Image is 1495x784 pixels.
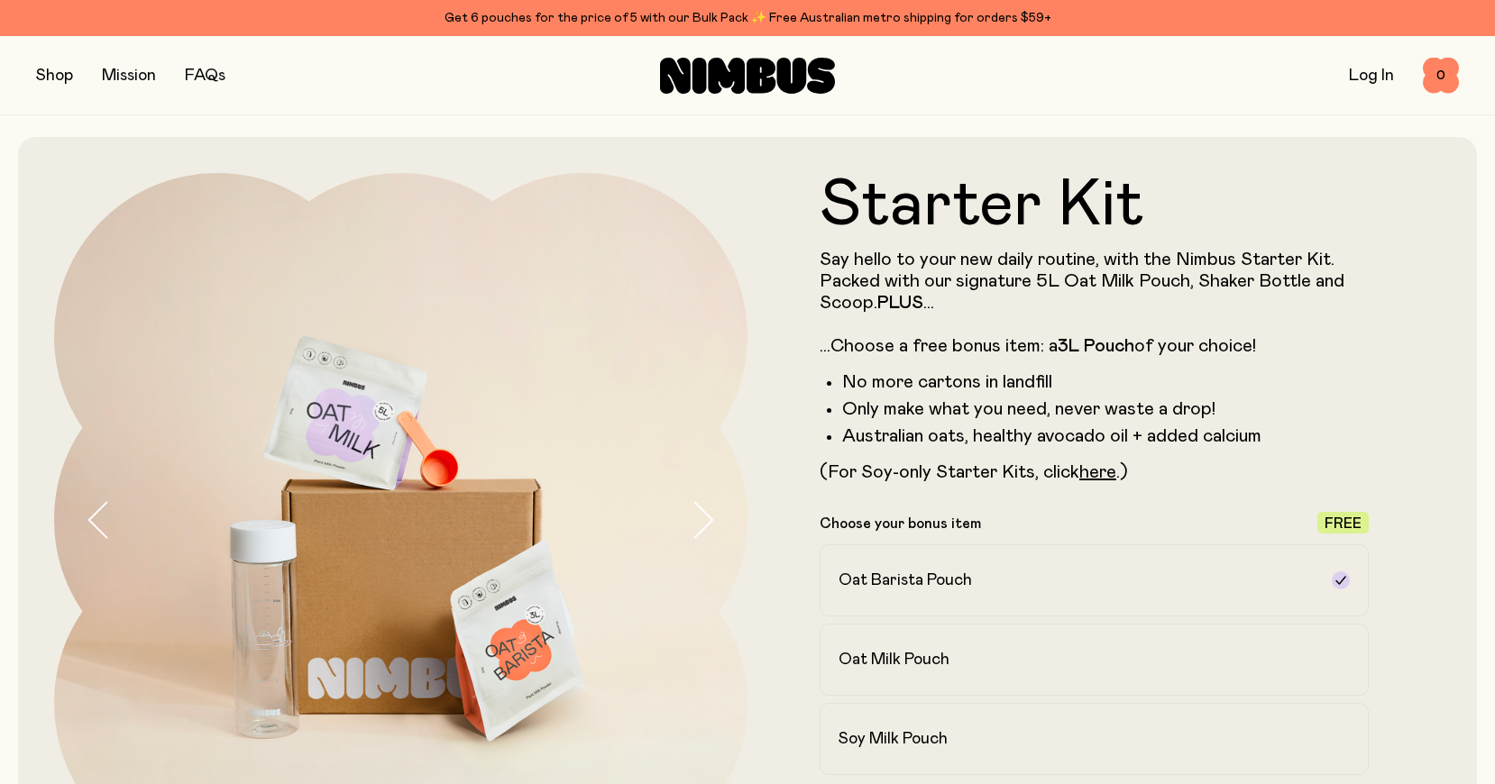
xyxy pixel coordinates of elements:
[842,398,1369,420] li: Only make what you need, never waste a drop!
[839,649,949,670] h2: Oat Milk Pouch
[1079,463,1116,481] a: here
[842,425,1369,447] li: Australian oats, healthy avocado oil + added calcium
[1084,337,1134,355] strong: Pouch
[820,173,1369,238] h1: Starter Kit
[877,294,923,312] strong: PLUS
[820,249,1369,357] p: Say hello to your new daily routine, with the Nimbus Starter Kit. Packed with our signature 5L Oa...
[1423,58,1459,94] button: 0
[820,515,981,533] p: Choose your bonus item
[842,371,1369,393] li: No more cartons in landfill
[102,68,156,84] a: Mission
[839,570,972,591] h2: Oat Barista Pouch
[839,728,948,750] h2: Soy Milk Pouch
[185,68,225,84] a: FAQs
[1058,337,1079,355] strong: 3L
[36,7,1459,29] div: Get 6 pouches for the price of 5 with our Bulk Pack ✨ Free Australian metro shipping for orders $59+
[1349,68,1394,84] a: Log In
[1325,516,1362,531] span: Free
[820,461,1369,483] p: (For Soy-only Starter Kits, click .)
